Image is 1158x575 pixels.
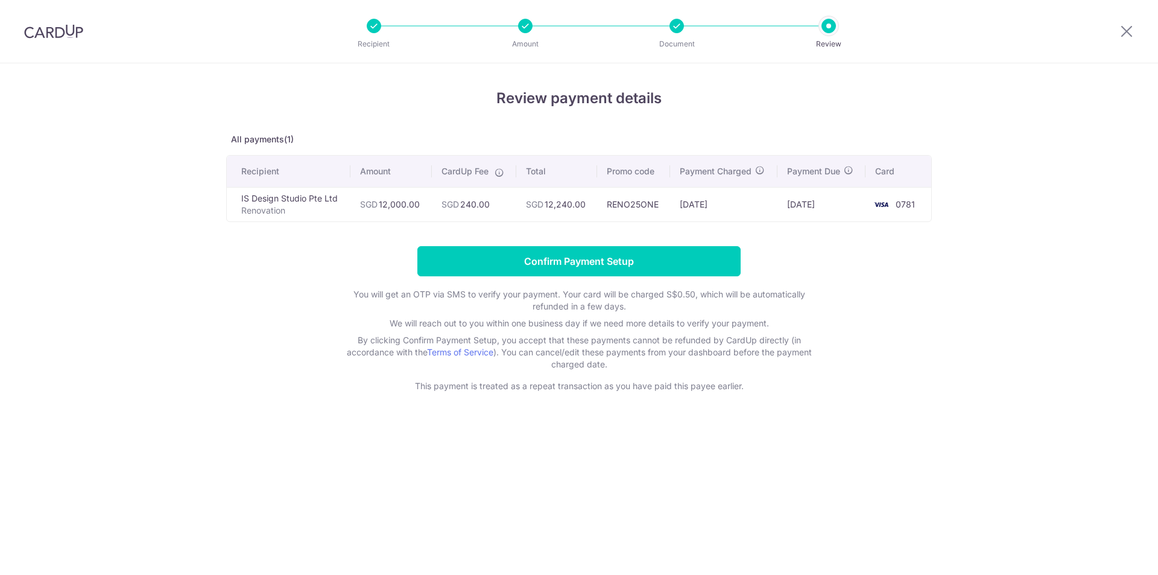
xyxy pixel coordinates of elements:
span: SGD [441,199,459,209]
span: 0781 [896,199,915,209]
p: Document [632,38,721,50]
p: Renovation [241,205,341,217]
p: By clicking Confirm Payment Setup, you accept that these payments cannot be refunded by CardUp di... [338,334,820,370]
th: Recipient [227,156,350,187]
th: Promo code [597,156,670,187]
span: SGD [360,199,378,209]
td: RENO25ONE [597,187,670,221]
th: Amount [350,156,432,187]
td: 240.00 [432,187,516,221]
p: You will get an OTP via SMS to verify your payment. Your card will be charged S$0.50, which will ... [338,288,820,313]
p: All payments(1) [226,133,932,145]
p: Amount [481,38,570,50]
span: Payment Due [787,165,840,177]
input: Confirm Payment Setup [417,246,741,276]
p: This payment is treated as a repeat transaction as you have paid this payee earlier. [338,380,820,392]
span: Payment Charged [680,165,751,177]
span: SGD [526,199,543,209]
td: IS Design Studio Pte Ltd [227,187,350,221]
th: Total [516,156,598,187]
span: CardUp Fee [441,165,489,177]
td: [DATE] [670,187,777,221]
a: Terms of Service [427,347,493,357]
h4: Review payment details [226,87,932,109]
img: CardUp [24,24,83,39]
td: 12,240.00 [516,187,598,221]
td: 12,000.00 [350,187,432,221]
img: <span class="translation_missing" title="translation missing: en.account_steps.new_confirm_form.b... [869,197,893,212]
td: [DATE] [777,187,865,221]
p: Review [784,38,873,50]
p: We will reach out to you within one business day if we need more details to verify your payment. [338,317,820,329]
th: Card [865,156,931,187]
p: Recipient [329,38,419,50]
